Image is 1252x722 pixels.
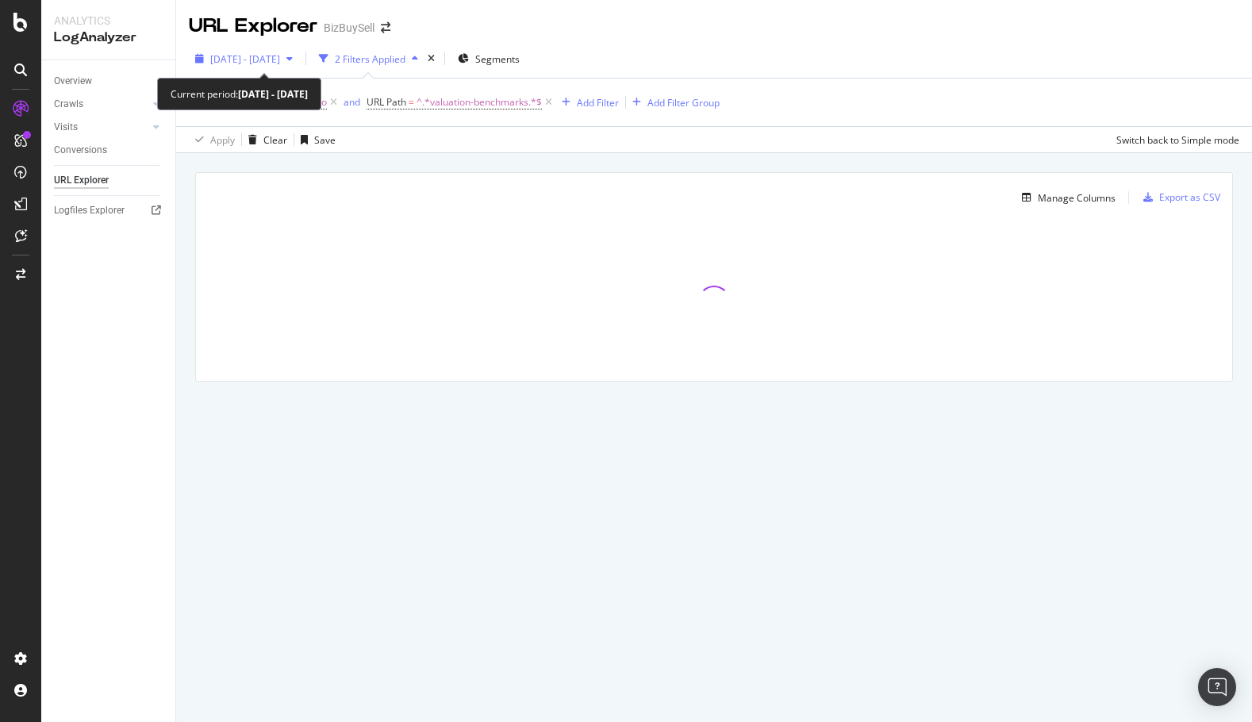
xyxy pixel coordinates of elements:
[344,94,360,109] button: and
[54,96,83,113] div: Crawls
[324,20,374,36] div: BizBuySell
[1116,133,1239,147] div: Switch back to Simple mode
[335,52,405,66] div: 2 Filters Applied
[189,127,235,152] button: Apply
[54,202,125,219] div: Logfiles Explorer
[344,95,360,109] div: and
[647,96,720,109] div: Add Filter Group
[313,46,424,71] button: 2 Filters Applied
[314,133,336,147] div: Save
[409,95,414,109] span: =
[424,51,438,67] div: times
[451,46,526,71] button: Segments
[210,133,235,147] div: Apply
[367,95,406,109] span: URL Path
[1110,127,1239,152] button: Switch back to Simple mode
[1137,185,1220,210] button: Export as CSV
[189,46,299,71] button: [DATE] - [DATE]
[1198,668,1236,706] div: Open Intercom Messenger
[263,133,287,147] div: Clear
[171,85,308,103] div: Current period:
[54,73,164,90] a: Overview
[1016,188,1116,207] button: Manage Columns
[475,52,520,66] span: Segments
[242,127,287,152] button: Clear
[54,119,148,136] a: Visits
[54,142,164,159] a: Conversions
[54,172,164,189] a: URL Explorer
[555,93,619,112] button: Add Filter
[238,87,308,101] b: [DATE] - [DATE]
[54,29,163,47] div: LogAnalyzer
[1159,190,1220,204] div: Export as CSV
[54,96,148,113] a: Crawls
[54,13,163,29] div: Analytics
[54,142,107,159] div: Conversions
[626,93,720,112] button: Add Filter Group
[577,96,619,109] div: Add Filter
[210,52,280,66] span: [DATE] - [DATE]
[54,202,164,219] a: Logfiles Explorer
[294,127,336,152] button: Save
[381,22,390,33] div: arrow-right-arrow-left
[54,172,109,189] div: URL Explorer
[189,13,317,40] div: URL Explorer
[1038,191,1116,205] div: Manage Columns
[54,73,92,90] div: Overview
[54,119,78,136] div: Visits
[417,91,542,113] span: ^.*valuation-benchmarks.*$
